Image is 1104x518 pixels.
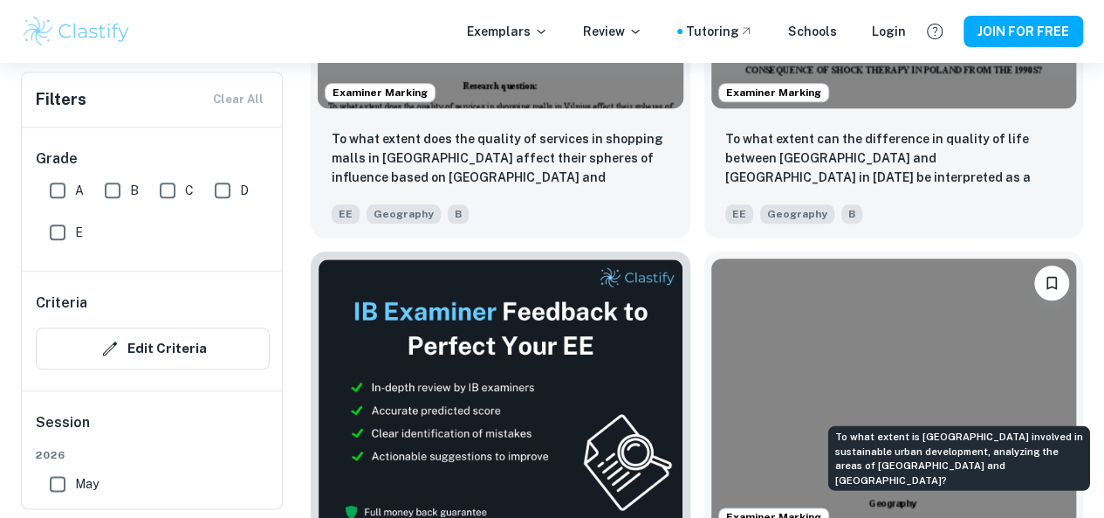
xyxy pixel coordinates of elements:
[36,87,86,112] h6: Filters
[1034,266,1069,300] button: Please log in to bookmark exemplars
[760,204,834,224] span: Geography
[725,204,753,224] span: EE
[130,181,139,200] span: B
[185,181,194,200] span: C
[21,14,132,49] img: Clastify logo
[872,22,906,41] a: Login
[725,129,1063,189] p: To what extent can the difference in quality of life between Poznań and Zielona Góra in 2023 be i...
[841,204,862,224] span: B
[583,22,642,41] p: Review
[326,85,435,100] span: Examiner Marking
[686,22,753,41] a: Tutoring
[467,22,548,41] p: Exemplars
[36,328,270,370] button: Edit Criteria
[36,412,270,447] h6: Session
[963,16,1083,47] button: JOIN FOR FREE
[788,22,837,41] a: Schools
[920,17,950,46] button: Help and Feedback
[75,223,83,242] span: E
[240,181,249,200] span: D
[75,181,84,200] span: A
[448,204,469,224] span: B
[332,204,360,224] span: EE
[828,425,1090,490] div: To what extent is [GEOGRAPHIC_DATA] involved in sustainable urban development, analyzing the area...
[367,204,441,224] span: Geography
[332,129,669,189] p: To what extent does the quality of services in shopping malls in Vilnius affect their spheres of ...
[75,474,99,494] span: May
[719,85,828,100] span: Examiner Marking
[36,293,87,314] h6: Criteria
[36,447,270,463] span: 2026
[36,148,270,169] h6: Grade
